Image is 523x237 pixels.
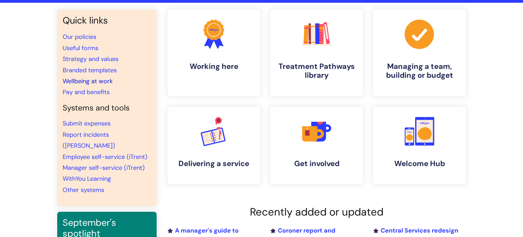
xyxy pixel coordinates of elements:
[63,119,111,128] a: Submit expenses
[63,186,104,194] a: Other systems
[373,107,466,184] a: Welcome Hub
[276,159,358,168] h4: Get involved
[63,153,147,161] a: Employee self-service (iTrent)
[63,33,96,41] a: Our policies
[270,107,363,184] a: Get involved
[379,159,460,168] h4: Welcome Hub
[373,10,466,96] a: Managing a team, building or budget
[63,131,115,150] a: Report incidents ([PERSON_NAME])
[63,164,145,172] a: Manager self-service (iTrent)
[168,107,260,184] a: Delivering a service
[63,77,113,85] a: Wellbeing at work
[168,10,260,96] a: Working here
[63,175,111,183] a: WithYou Learning
[168,206,466,218] h2: Recently added or updated
[173,62,255,71] h4: Working here
[173,159,255,168] h4: Delivering a service
[270,10,363,96] a: Treatment Pathways library
[379,62,460,80] h4: Managing a team, building or budget
[63,88,110,96] a: Pay and benefits
[63,103,151,113] h4: Systems and tools
[63,66,117,74] a: Branded templates
[63,44,98,52] a: Useful forms
[63,55,118,63] a: Strategy and values
[63,15,151,26] h3: Quick links
[276,62,358,80] h4: Treatment Pathways library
